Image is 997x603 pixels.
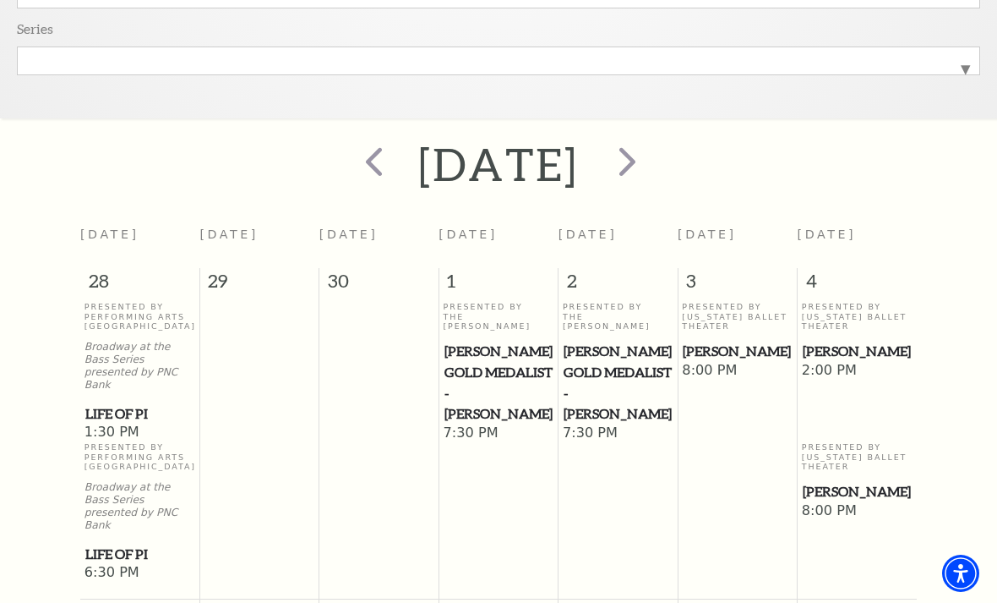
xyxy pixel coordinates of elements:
span: 1 [439,268,558,302]
p: Presented By [US_STATE] Ballet Theater [682,302,793,331]
p: Broadway at the Bass Series presented by PNC Bank [84,341,195,391]
span: [DATE] [199,227,259,241]
span: 28 [80,268,199,302]
span: [PERSON_NAME] [683,341,792,362]
span: Life of Pi [85,544,194,565]
span: [PERSON_NAME] [803,341,912,362]
span: 7:30 PM [563,425,673,443]
span: [DATE] [319,227,379,241]
span: 2 [558,268,677,302]
span: [DATE] [558,227,618,241]
a: Cliburn Gold Medalist - Aristo Sham [563,341,673,425]
div: Accessibility Menu [942,555,979,592]
span: [DATE] [678,227,737,241]
span: [DATE] [439,227,498,241]
span: 1:30 PM [84,424,195,442]
span: 8:00 PM [682,362,793,381]
span: 4 [798,268,917,302]
p: Presented By Performing Arts [GEOGRAPHIC_DATA] [84,442,195,471]
span: [DATE] [798,227,857,241]
h2: [DATE] [418,137,578,191]
span: [DATE] [80,227,139,241]
span: 29 [200,268,319,302]
span: 30 [319,268,438,302]
a: Peter Pan [682,341,793,362]
span: Life of Pi [85,403,194,425]
p: Presented By [US_STATE] Ballet Theater [802,442,913,471]
span: [PERSON_NAME] Gold Medalist - [PERSON_NAME] [564,341,673,425]
p: Broadway at the Bass Series presented by PNC Bank [84,481,195,531]
a: Life of Pi [84,544,195,565]
span: 6:30 PM [84,564,195,583]
a: Peter Pan [802,481,913,502]
span: 7:30 PM [444,425,554,443]
p: Presented By The [PERSON_NAME] [563,302,673,331]
span: 8:00 PM [802,502,913,521]
p: Presented By Performing Arts [GEOGRAPHIC_DATA] [84,302,195,331]
span: [PERSON_NAME] [803,481,912,502]
span: 3 [678,268,797,302]
span: 2:00 PM [802,362,913,381]
a: Peter Pan [802,341,913,362]
button: next [595,134,656,195]
a: Cliburn Gold Medalist - Aristo Sham [444,341,554,425]
a: Life of Pi [84,403,195,425]
p: Presented By The [PERSON_NAME] [444,302,554,331]
button: prev [341,134,402,195]
span: [PERSON_NAME] Gold Medalist - [PERSON_NAME] [444,341,553,425]
p: Presented By [US_STATE] Ballet Theater [802,302,913,331]
p: Series [17,19,53,37]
